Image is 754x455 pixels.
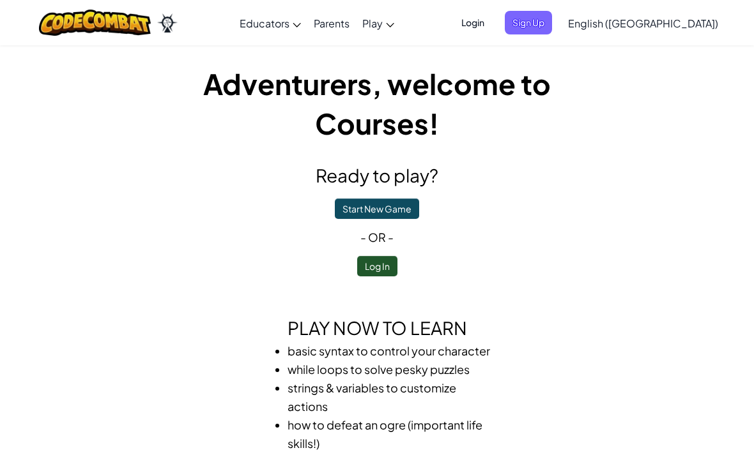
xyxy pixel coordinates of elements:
[147,315,607,341] h2: Play now to learn
[454,11,492,34] button: Login
[505,11,552,34] button: Sign Up
[356,6,401,40] a: Play
[357,256,397,276] button: Log In
[288,415,492,452] li: how to defeat an ogre (important life skills!)
[240,17,289,30] span: Educators
[147,64,607,143] h1: Adventurers, welcome to Courses!
[360,230,368,244] span: -
[362,17,383,30] span: Play
[562,6,725,40] a: English ([GEOGRAPHIC_DATA])
[491,13,741,206] iframe: Diálogo de Acceder con Google
[288,360,492,378] li: while loops to solve pesky puzzles
[386,230,394,244] span: -
[157,13,178,33] img: Ozaria
[39,10,151,36] img: CodeCombat logo
[233,6,307,40] a: Educators
[335,198,419,219] button: Start New Game
[288,341,492,360] li: basic syntax to control your character
[307,6,356,40] a: Parents
[288,378,492,415] li: strings & variables to customize actions
[368,230,386,244] span: or
[147,162,607,189] h2: Ready to play?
